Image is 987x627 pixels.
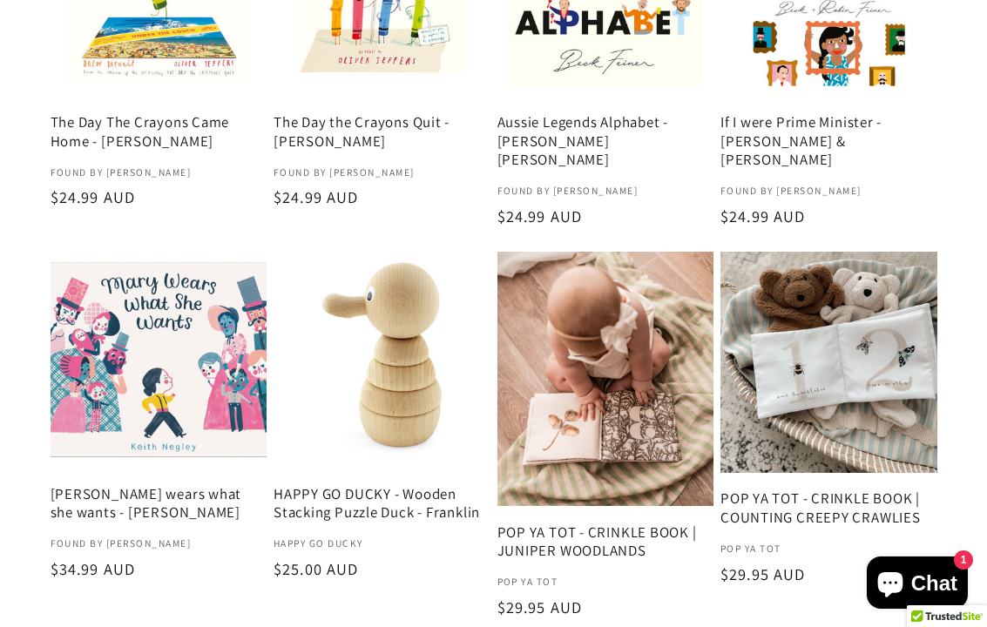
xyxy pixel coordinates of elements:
a: The Day the Crayons Quit - [PERSON_NAME] [274,113,490,151]
a: HAPPY GO DUCKY - Wooden Stacking Puzzle Duck - Franklin [274,485,490,522]
a: POP YA TOT - CRINKLE BOOK | COUNTING CREEPY CRAWLIES [720,489,937,527]
a: POP YA TOT - CRINKLE BOOK | JUNIPER WOODLANDS [497,523,714,561]
a: The Day The Crayons Came Home - [PERSON_NAME] [51,113,267,151]
a: [PERSON_NAME] wears what she wants - [PERSON_NAME] [51,485,267,522]
inbox-online-store-chat: Shopify online store chat [862,556,973,613]
a: Aussie Legends Alphabet - [PERSON_NAME] [PERSON_NAME] [497,113,714,169]
a: If I were Prime Minister - [PERSON_NAME] & [PERSON_NAME] [720,113,937,169]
